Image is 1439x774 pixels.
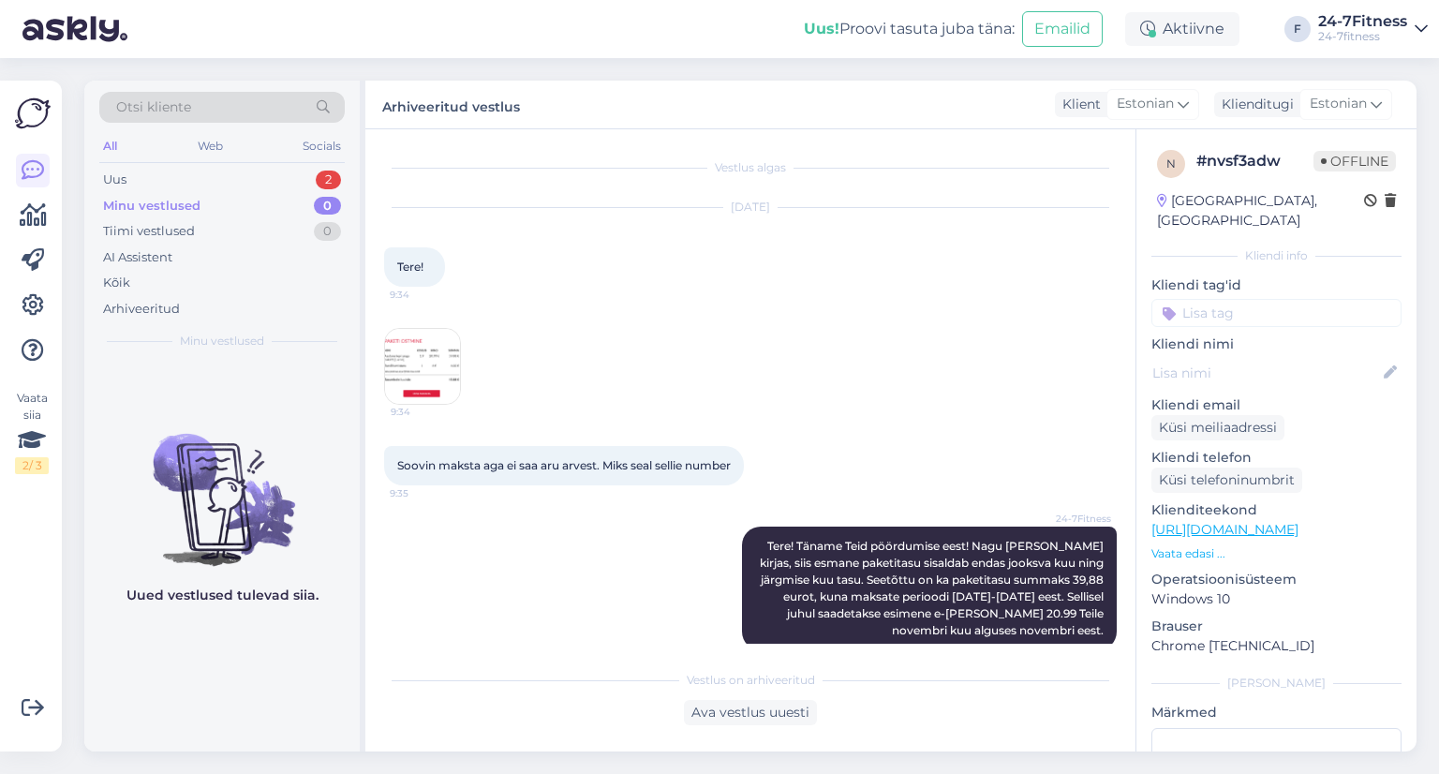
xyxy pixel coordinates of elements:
input: Lisa tag [1151,299,1402,327]
span: Estonian [1117,94,1174,114]
div: Proovi tasuta juba täna: [804,18,1015,40]
p: Chrome [TECHNICAL_ID] [1151,636,1402,656]
p: Klienditeekond [1151,500,1402,520]
div: Arhiveeritud [103,300,180,319]
a: [URL][DOMAIN_NAME] [1151,521,1298,538]
button: Emailid [1022,11,1103,47]
div: Tiimi vestlused [103,222,195,241]
p: Kliendi telefon [1151,448,1402,468]
a: 24-7Fitness24-7fitness [1318,14,1428,44]
p: Operatsioonisüsteem [1151,570,1402,589]
div: Küsi meiliaadressi [1151,415,1284,440]
div: Kõik [103,274,130,292]
div: Aktiivne [1125,12,1239,46]
div: [GEOGRAPHIC_DATA], [GEOGRAPHIC_DATA] [1157,191,1364,231]
span: 9:35 [390,486,460,500]
div: 24-7Fitness [1318,14,1407,29]
div: Uus [103,171,126,189]
div: [DATE] [384,199,1117,216]
div: [PERSON_NAME] [1151,675,1402,692]
span: Estonian [1310,94,1367,114]
div: Klient [1055,95,1101,114]
div: Vestlus algas [384,159,1117,176]
div: # nvsf3adw [1196,150,1313,172]
img: No chats [84,400,360,569]
span: Vestlus on arhiveeritud [687,672,815,689]
span: Offline [1313,151,1396,171]
div: F [1284,16,1311,42]
div: 0 [314,222,341,241]
input: Lisa nimi [1152,363,1380,383]
div: Web [194,134,227,158]
span: 9:34 [390,288,460,302]
img: Attachment [385,329,460,404]
p: Kliendi nimi [1151,335,1402,354]
span: Tere! [397,260,423,274]
div: AI Assistent [103,248,172,267]
span: n [1166,156,1176,171]
p: Kliendi email [1151,395,1402,415]
div: 24-7fitness [1318,29,1407,44]
span: 9:34 [391,405,461,419]
div: 2 / 3 [15,457,49,474]
div: Minu vestlused [103,197,200,216]
p: Märkmed [1151,703,1402,722]
span: Otsi kliente [116,97,191,117]
p: Uued vestlused tulevad siia. [126,586,319,605]
b: Uus! [804,20,839,37]
p: Kliendi tag'id [1151,275,1402,295]
span: Tere! Täname Teid pöördumise eest! Nagu [PERSON_NAME] kirjas, siis esmane paketitasu sisaldab end... [760,539,1106,637]
div: Vaata siia [15,390,49,474]
div: 2 [316,171,341,189]
label: Arhiveeritud vestlus [382,92,520,117]
span: Minu vestlused [180,333,264,350]
div: All [99,134,121,158]
p: Brauser [1151,617,1402,636]
img: Askly Logo [15,96,51,131]
div: Küsi telefoninumbrit [1151,468,1302,493]
p: Windows 10 [1151,589,1402,609]
div: Socials [299,134,345,158]
div: Kliendi info [1151,247,1402,264]
div: Klienditugi [1214,95,1294,114]
div: 0 [314,197,341,216]
div: Ava vestlus uuesti [684,700,817,725]
span: 24-7Fitness [1041,512,1111,526]
span: Soovin maksta aga ei saa aru arvest. Miks seal sellie number [397,458,731,472]
p: Vaata edasi ... [1151,545,1402,562]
